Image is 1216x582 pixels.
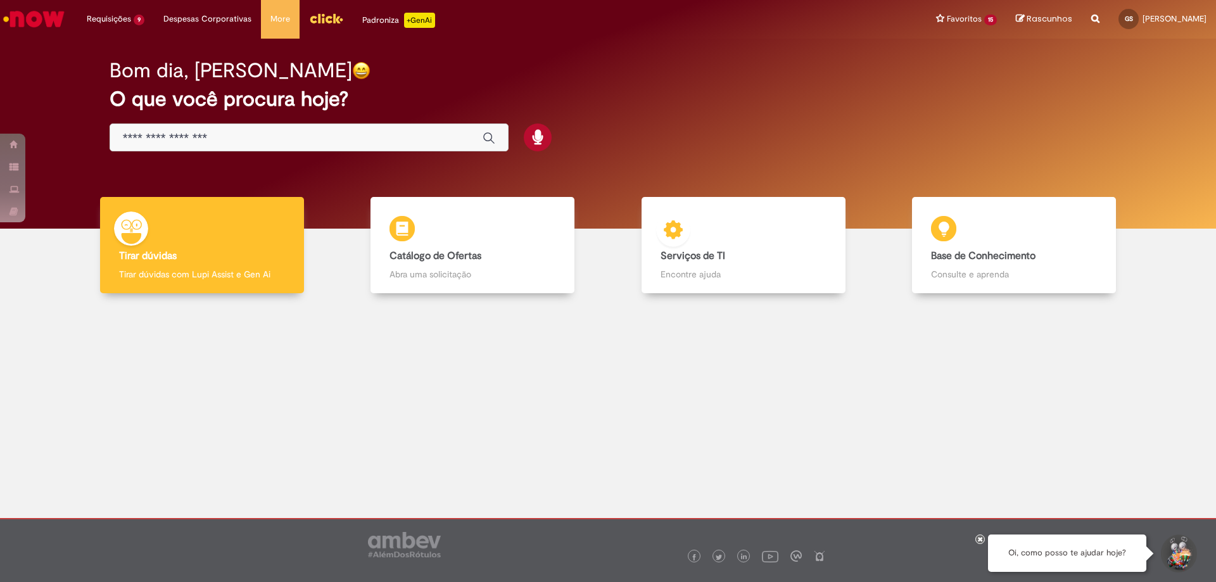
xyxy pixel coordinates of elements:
span: Favoritos [947,13,982,25]
img: logo_footer_linkedin.png [741,554,747,561]
b: Serviços de TI [661,250,725,262]
div: Oi, como posso te ajudar hoje? [988,535,1146,572]
span: GS [1125,15,1133,23]
p: Consulte e aprenda [931,268,1097,281]
p: Encontre ajuda [661,268,826,281]
span: Despesas Corporativas [163,13,251,25]
img: logo_footer_ambev_rotulo_gray.png [368,532,441,557]
a: Tirar dúvidas Tirar dúvidas com Lupi Assist e Gen Ai [66,197,338,294]
b: Tirar dúvidas [119,250,177,262]
p: +GenAi [404,13,435,28]
b: Catálogo de Ofertas [389,250,481,262]
img: logo_footer_twitter.png [716,554,722,560]
img: logo_footer_naosei.png [814,550,825,562]
span: 15 [984,15,997,25]
span: Rascunhos [1027,13,1072,25]
p: Abra uma solicitação [389,268,555,281]
img: logo_footer_youtube.png [762,548,778,564]
img: click_logo_yellow_360x200.png [309,9,343,28]
a: Catálogo de Ofertas Abra uma solicitação [338,197,609,294]
img: ServiceNow [1,6,66,32]
span: More [270,13,290,25]
p: Tirar dúvidas com Lupi Assist e Gen Ai [119,268,285,281]
div: Padroniza [362,13,435,28]
span: 9 [134,15,144,25]
a: Base de Conhecimento Consulte e aprenda [879,197,1150,294]
img: logo_footer_workplace.png [790,550,802,562]
a: Rascunhos [1016,13,1072,25]
h2: Bom dia, [PERSON_NAME] [110,60,352,82]
span: Requisições [87,13,131,25]
a: Serviços de TI Encontre ajuda [608,197,879,294]
img: happy-face.png [352,61,370,80]
span: [PERSON_NAME] [1143,13,1206,24]
img: logo_footer_facebook.png [691,554,697,560]
h2: O que você procura hoje? [110,88,1107,110]
button: Iniciar Conversa de Suporte [1159,535,1197,573]
b: Base de Conhecimento [931,250,1035,262]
